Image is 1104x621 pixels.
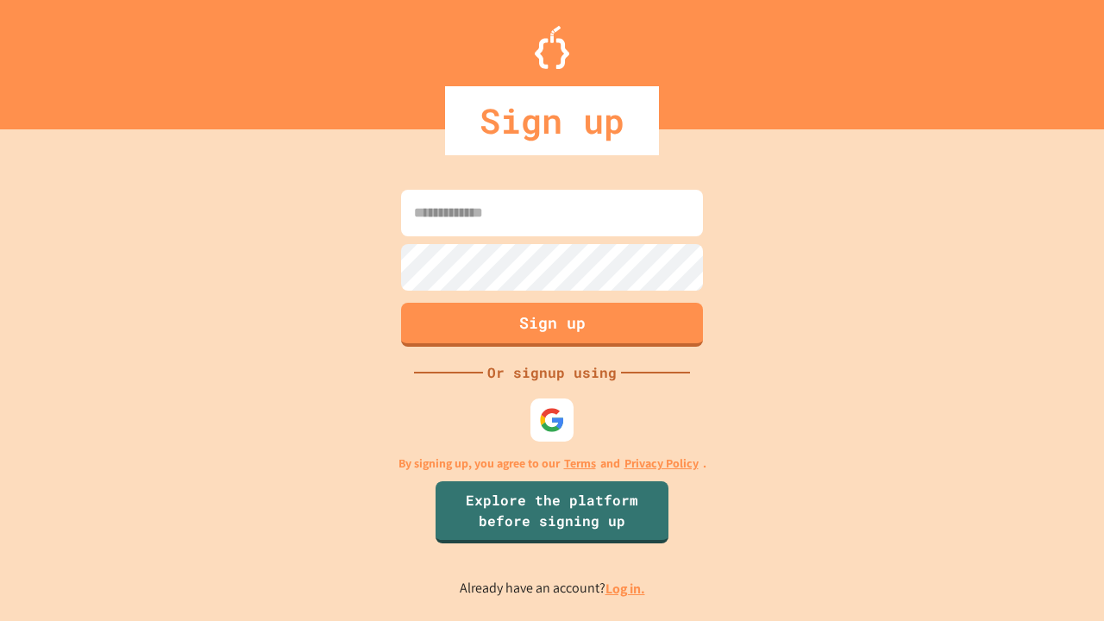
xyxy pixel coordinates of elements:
[535,26,569,69] img: Logo.svg
[401,303,703,347] button: Sign up
[398,455,706,473] p: By signing up, you agree to our and .
[460,578,645,599] p: Already have an account?
[445,86,659,155] div: Sign up
[483,362,621,383] div: Or signup using
[605,580,645,598] a: Log in.
[624,455,699,473] a: Privacy Policy
[564,455,596,473] a: Terms
[436,481,668,543] a: Explore the platform before signing up
[539,407,565,433] img: google-icon.svg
